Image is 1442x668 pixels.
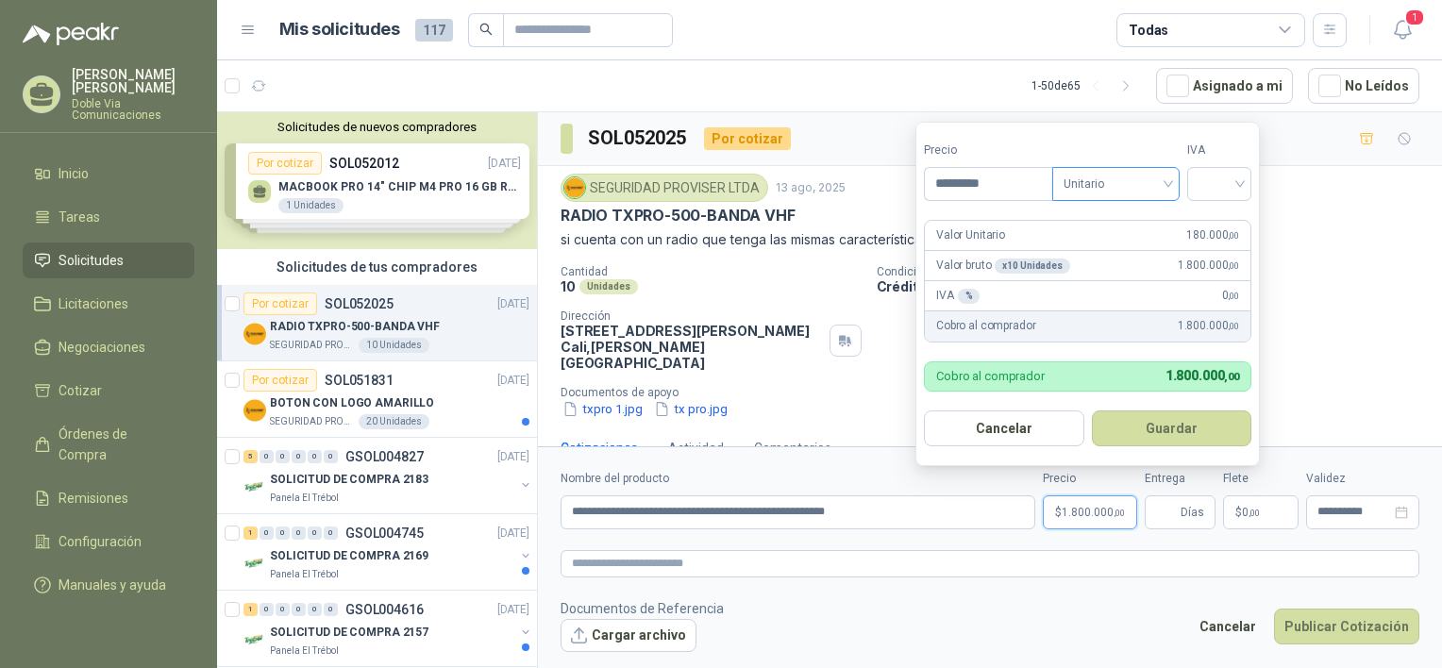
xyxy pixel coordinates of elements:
p: SEGURIDAD PROVISER LTDA [270,414,355,429]
label: Entrega [1145,470,1216,488]
span: Remisiones [59,488,128,509]
label: Precio [924,142,1052,159]
a: Negociaciones [23,329,194,365]
img: Company Logo [243,323,266,345]
h1: Mis solicitudes [279,16,400,43]
label: Flete [1223,470,1299,488]
span: Configuración [59,531,142,552]
div: 0 [292,603,306,616]
img: Logo peakr [23,23,119,45]
span: Licitaciones [59,293,128,314]
a: 5 0 0 0 0 0 GSOL004827[DATE] Company LogoSOLICITUD DE COMPRA 2183Panela El Trébol [243,445,533,506]
span: search [479,23,493,36]
div: 0 [260,603,274,616]
div: 0 [292,526,306,540]
div: 0 [324,450,338,463]
span: Órdenes de Compra [59,424,176,465]
button: 1 [1385,13,1419,47]
p: si cuenta con un radio que tenga las mismas características de lo solicitado, por favor [PERSON_N... [561,229,1419,250]
a: Órdenes de Compra [23,416,194,473]
div: % [958,289,981,304]
button: Publicar Cotización [1274,609,1419,644]
h3: SOL052025 [588,124,689,153]
a: Cotizar [23,373,194,409]
a: Tareas [23,199,194,235]
div: 1 - 50 de 65 [1031,71,1141,101]
div: 0 [276,526,290,540]
p: $ 0,00 [1223,495,1299,529]
span: Manuales y ayuda [59,575,166,595]
p: RADIO TXPRO-500-BANDA VHF [561,206,796,225]
div: Por cotizar [243,369,317,392]
span: 117 [415,19,453,42]
p: Cobro al comprador [936,317,1035,335]
p: [PERSON_NAME] [PERSON_NAME] [72,68,194,94]
button: Solicitudes de nuevos compradores [225,120,529,134]
p: [STREET_ADDRESS][PERSON_NAME] Cali , [PERSON_NAME][GEOGRAPHIC_DATA] [561,323,822,371]
p: GSOL004827 [345,450,424,463]
p: Doble Via Comunicaciones [72,98,194,121]
p: Valor bruto [936,257,1070,275]
button: Cargar archivo [561,619,696,653]
p: SOLICITUD DE COMPRA 2157 [270,624,428,642]
button: txpro 1.jpg [561,399,645,419]
label: Validez [1306,470,1419,488]
button: Guardar [1092,410,1252,446]
span: 1.800.000 [1062,507,1125,518]
p: GSOL004616 [345,603,424,616]
div: 1 [243,603,258,616]
p: SOL052025 [325,297,394,310]
a: 1 0 0 0 0 0 GSOL004616[DATE] Company LogoSOLICITUD DE COMPRA 2157Panela El Trébol [243,598,533,659]
p: Valor Unitario [936,226,1005,244]
div: 0 [324,526,338,540]
img: Company Logo [243,476,266,498]
span: 0 [1222,287,1239,305]
p: [DATE] [497,372,529,390]
button: Cancelar [1189,609,1266,644]
p: $1.800.000,00 [1043,495,1137,529]
p: 13 ago, 2025 [776,179,846,197]
span: ,00 [1228,321,1239,331]
p: Documentos de apoyo [561,386,1434,399]
span: 0 [1242,507,1260,518]
div: 0 [292,450,306,463]
div: Solicitudes de nuevos compradoresPor cotizarSOL052012[DATE] MACBOOK PRO 14" CHIP M4 PRO 16 GB RAM... [217,112,537,249]
div: Solicitudes de tus compradores [217,249,537,285]
a: Manuales y ayuda [23,567,194,603]
span: Solicitudes [59,250,124,271]
div: 5 [243,450,258,463]
span: Inicio [59,163,89,184]
span: 1 [1404,8,1425,26]
a: 1 0 0 0 0 0 GSOL004745[DATE] Company LogoSOLICITUD DE COMPRA 2169Panela El Trébol [243,522,533,582]
p: [DATE] [497,525,529,543]
span: 1.800.000 [1165,368,1239,383]
p: RADIO TXPRO-500-BANDA VHF [270,318,440,336]
img: Company Logo [243,399,266,422]
p: 10 [561,278,576,294]
div: Comentarios [754,438,831,459]
a: Licitaciones [23,286,194,322]
span: ,00 [1228,291,1239,301]
span: ,00 [1249,508,1260,518]
p: SOL051831 [325,374,394,387]
div: Cotizaciones [561,438,638,459]
p: Cantidad [561,265,862,278]
a: Configuración [23,524,194,559]
div: 0 [276,603,290,616]
img: Company Logo [243,628,266,651]
button: tx pro.jpg [652,399,729,419]
button: No Leídos [1308,68,1419,104]
p: SOLICITUD DE COMPRA 2183 [270,471,428,489]
a: Solicitudes [23,242,194,278]
span: ,00 [1224,371,1239,383]
span: 1.800.000 [1178,317,1239,335]
span: 180.000 [1186,226,1239,244]
div: 0 [324,603,338,616]
div: 0 [308,450,322,463]
span: Negociaciones [59,337,145,358]
span: Unitario [1064,170,1168,198]
span: $ [1235,507,1242,518]
p: Panela El Trébol [270,567,339,582]
div: Unidades [579,279,638,294]
div: 0 [260,450,274,463]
